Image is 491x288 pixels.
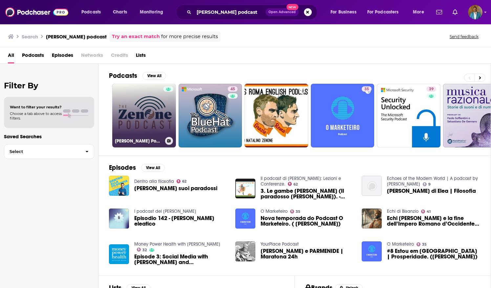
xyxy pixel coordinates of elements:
[235,209,255,229] img: Nova temporada do Podcast O Marketeiro. ( Luiz Claudio Zenone)
[362,176,382,196] a: Zenone di Elea | Filosofia
[421,210,431,213] a: 41
[235,179,255,199] img: 3. Le gambe di Achille (Il paradosso di Zenone). - Consorzio Interuniversitario Nettuno -
[4,144,94,159] button: Select
[77,7,109,17] button: open menu
[140,8,163,17] span: Monitoring
[367,8,399,17] span: For Podcasters
[113,8,127,17] span: Charts
[363,7,408,17] button: open menu
[293,183,298,186] span: 62
[377,84,440,147] a: 39
[10,111,62,121] span: Choose a tab above to access filters.
[468,5,482,19] button: Show profile menu
[261,241,299,247] a: YourPlace Podcast
[137,248,147,252] a: 32
[115,138,162,144] h3: [PERSON_NAME] Podcast
[109,72,137,80] h2: Podcasts
[261,248,354,259] a: ZENONE e PARMENIDE | Maratona 24h
[468,5,482,19] img: User Profile
[228,86,238,92] a: 45
[387,248,480,259] a: #8 Estou em Reforma | Prosperidade. (Luiz Claudio Zenone)
[134,254,227,265] span: Episode 3: Social Media with [PERSON_NAME] and [PERSON_NAME]
[288,182,298,186] a: 62
[290,210,301,213] a: 35
[387,209,418,214] a: Echi di Bisanzio
[177,179,187,183] a: 62
[434,7,445,18] a: Show notifications dropdown
[261,188,354,199] a: 3. Le gambe di Achille (Il paradosso di Zenone). - Consorzio Interuniversitario Nettuno -
[428,183,431,186] span: 9
[261,215,354,227] a: Nova temporada do Podcast O Marketeiro. ( Luiz Claudio Zenone)
[5,6,68,18] img: Podchaser - Follow, Share and Rate Podcasts
[450,7,460,18] a: Show notifications dropdown
[194,7,266,17] input: Search podcasts, credits, & more...
[109,164,136,172] h2: Episodes
[136,50,146,63] a: Lists
[422,243,427,246] span: 35
[468,5,482,19] span: Logged in as smortier42491
[4,149,80,154] span: Select
[413,8,424,17] span: More
[416,242,427,246] a: 35
[134,254,227,265] a: Episode 3: Social Media with Nora Kenworthy and Marco Zenone
[142,72,166,80] button: View All
[387,215,480,227] span: Echi [PERSON_NAME] e la fine dell’Impero Romano d’Occidente. Ep.25
[134,186,217,191] a: Zenone e i suoi paradossi
[261,188,354,199] span: 3. Le gambe [PERSON_NAME] (Il paradosso [PERSON_NAME]). - Consorzio Interuniversitario Nettuno -
[8,50,14,63] a: All
[326,7,365,17] button: open menu
[134,241,220,247] a: Money Power Health with Nason Maani
[134,215,227,227] a: Episodio 142 - Zenone eleatico
[141,164,165,172] button: View All
[81,50,103,63] span: Networks
[429,86,434,93] span: 39
[109,244,129,264] img: Episode 3: Social Media with Nora Kenworthy and Marco Zenone
[362,209,382,229] img: Echi di Bisanzio - Zenone e la fine dell’Impero Romano d’Occidente. Ep.25
[46,33,107,40] h3: [PERSON_NAME] podcast
[230,86,235,93] span: 45
[134,215,227,227] span: Episodio 142 - [PERSON_NAME] eleatico
[261,215,354,227] span: Nova temporada do Podcast O Marketeiro. ( [PERSON_NAME])
[266,8,299,16] button: Open AdvancedNew
[261,209,288,214] a: O Marketeiro
[387,248,480,259] span: #8 Estou em [GEOGRAPHIC_DATA] | Prosperidade. ([PERSON_NAME])
[134,209,196,214] a: I podcast del Prof Alessandro Pizzo
[22,50,44,63] a: Podcasts
[261,176,341,187] a: Il podcast di Piergiorgio Odifreddi: Lezioni e Conferenze.
[111,50,128,63] span: Credits
[182,5,324,20] div: Search podcasts, credits, & more...
[287,4,298,10] span: New
[235,241,255,261] img: ZENONE e PARMENIDE | Maratona 24h
[362,86,372,92] a: 35
[161,33,218,40] span: for more precise results
[134,186,217,191] span: [PERSON_NAME] suoi paradossi
[261,248,354,259] span: [PERSON_NAME] e PARMENIDE | Maratona 24h
[4,133,94,140] p: Saved Searches
[52,50,73,63] span: Episodes
[268,11,296,14] span: Open Advanced
[387,188,476,194] a: Zenone di Elea | Filosofia
[362,241,382,261] img: #8 Estou em Reforma | Prosperidade. (Luiz Claudio Zenone)
[364,86,369,93] span: 35
[427,210,431,213] span: 41
[296,210,300,213] span: 35
[81,8,101,17] span: Podcasts
[448,34,480,39] button: Send feedback
[112,33,160,40] a: Try an exact match
[109,7,131,17] a: Charts
[179,84,242,147] a: 45
[109,176,129,196] a: Zenone e i suoi paradossi
[109,164,165,172] a: EpisodesView All
[4,81,94,90] h2: Filter By
[109,72,166,80] a: PodcastsView All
